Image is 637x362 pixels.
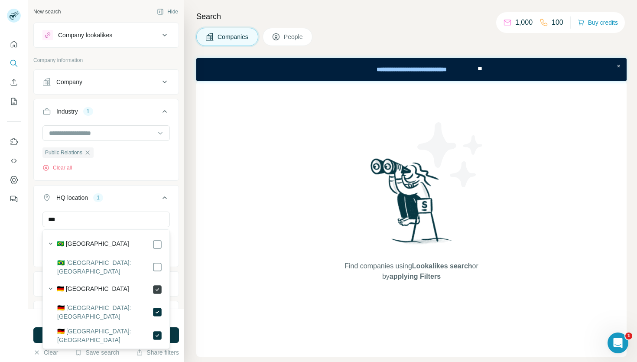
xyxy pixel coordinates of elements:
span: People [284,33,304,41]
span: Find companies using or by [342,261,481,282]
span: Public Relations [45,149,82,157]
iframe: Banner [196,58,627,81]
label: 🇩🇪 [GEOGRAPHIC_DATA] [57,284,129,295]
button: Use Surfe on LinkedIn [7,134,21,150]
button: Industry1 [34,101,179,125]
button: Quick start [7,36,21,52]
span: applying Filters [390,273,441,280]
div: Company lookalikes [58,31,112,39]
p: Company information [33,56,179,64]
button: Clear [33,348,58,357]
button: Annual revenue ($) [34,274,179,294]
button: My lists [7,94,21,109]
button: Save search [75,348,119,357]
button: Hide [151,5,184,18]
div: Industry [56,107,78,116]
iframe: Intercom live chat [608,333,628,353]
div: HQ location [56,193,88,202]
span: 1 [625,333,632,339]
div: 1 [93,194,103,202]
button: Employees (size) [34,303,179,324]
button: HQ location1 [34,187,179,212]
label: 🇩🇪 [GEOGRAPHIC_DATA]: [GEOGRAPHIC_DATA] [57,303,152,321]
button: Clear all [42,164,72,172]
button: Share filters [136,348,179,357]
label: 🇧🇷 [GEOGRAPHIC_DATA]: [GEOGRAPHIC_DATA] [57,258,152,276]
span: Lookalikes search [412,262,472,270]
img: Surfe Illustration - Stars [412,116,490,194]
div: Company [56,78,82,86]
h4: Search [196,10,627,23]
button: Search [7,55,21,71]
button: Enrich CSV [7,75,21,90]
button: Company lookalikes [34,25,179,46]
p: 1,000 [515,17,533,28]
button: Feedback [7,191,21,207]
button: Dashboard [7,172,21,188]
button: Use Surfe API [7,153,21,169]
p: 100 [552,17,563,28]
button: Buy credits [578,16,618,29]
img: Surfe Illustration - Woman searching with binoculars [367,156,457,253]
span: Companies [218,33,249,41]
label: 🇩🇪 [GEOGRAPHIC_DATA]: [GEOGRAPHIC_DATA] [57,327,152,344]
div: 1 [83,108,93,115]
div: New search [33,8,61,16]
button: Run search [33,327,179,343]
label: 🇧🇷 [GEOGRAPHIC_DATA] [57,239,129,250]
button: Company [34,72,179,92]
